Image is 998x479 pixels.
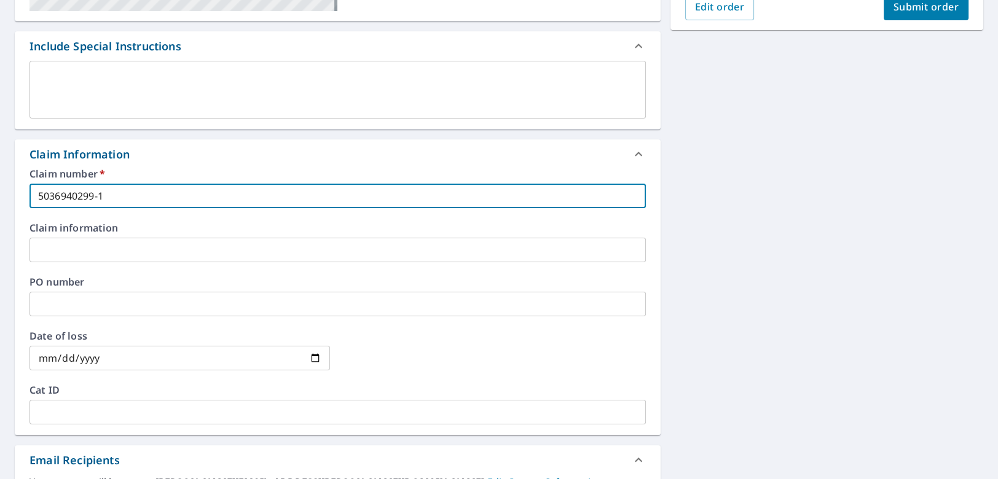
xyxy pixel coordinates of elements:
[29,146,130,163] div: Claim Information
[29,38,181,55] div: Include Special Instructions
[29,277,646,287] label: PO number
[15,445,661,475] div: Email Recipients
[15,139,661,169] div: Claim Information
[29,331,330,341] label: Date of loss
[15,31,661,61] div: Include Special Instructions
[29,385,646,395] label: Cat ID
[29,452,120,469] div: Email Recipients
[29,169,646,179] label: Claim number
[29,223,646,233] label: Claim information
